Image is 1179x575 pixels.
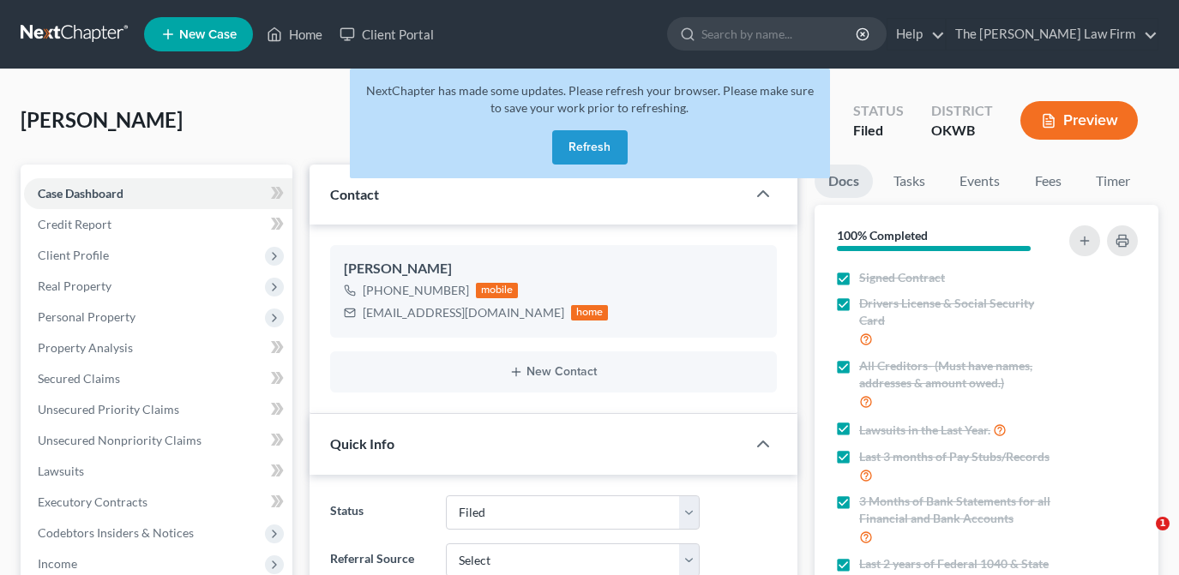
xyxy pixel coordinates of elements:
[859,295,1058,329] span: Drivers License & Social Security Card
[24,425,292,456] a: Unsecured Nonpriority Claims
[38,248,109,262] span: Client Profile
[931,121,993,141] div: OKWB
[38,464,84,478] span: Lawsuits
[21,107,183,132] span: [PERSON_NAME]
[947,19,1158,50] a: The [PERSON_NAME] Law Firm
[853,101,904,121] div: Status
[701,18,858,50] input: Search by name...
[887,19,945,50] a: Help
[38,494,147,509] span: Executory Contracts
[344,259,763,279] div: [PERSON_NAME]
[946,165,1014,198] a: Events
[322,495,437,530] label: Status
[38,309,135,324] span: Personal Property
[363,282,469,299] div: [PHONE_NUMBER]
[853,121,904,141] div: Filed
[1020,165,1075,198] a: Fees
[38,556,77,571] span: Income
[258,19,331,50] a: Home
[859,448,1050,465] span: Last 3 months of Pay Stubs/Records
[330,186,379,202] span: Contact
[1082,165,1144,198] a: Timer
[24,363,292,394] a: Secured Claims
[38,371,120,386] span: Secured Claims
[38,402,179,416] span: Unsecured Priority Claims
[815,165,873,198] a: Docs
[1020,101,1138,140] button: Preview
[366,83,814,115] span: NextChapter has made some updates. Please refresh your browser. Please make sure to save your wor...
[571,305,609,320] div: home
[24,487,292,518] a: Executory Contracts
[24,209,292,240] a: Credit Report
[38,433,202,447] span: Unsecured Nonpriority Claims
[552,130,628,165] button: Refresh
[24,332,292,363] a: Property Analysis
[363,304,564,321] div: [EMAIL_ADDRESS][DOMAIN_NAME]
[1156,517,1170,530] span: 1
[330,435,394,452] span: Quick Info
[38,525,194,540] span: Codebtors Insiders & Notices
[24,178,292,209] a: Case Dashboard
[38,186,123,201] span: Case Dashboard
[880,165,939,198] a: Tasks
[24,394,292,425] a: Unsecured Priority Claims
[179,28,237,41] span: New Case
[837,228,928,243] strong: 100% Completed
[859,269,945,286] span: Signed Contract
[38,340,133,355] span: Property Analysis
[38,279,111,293] span: Real Property
[331,19,442,50] a: Client Portal
[859,493,1058,527] span: 3 Months of Bank Statements for all Financial and Bank Accounts
[931,101,993,121] div: District
[344,365,763,379] button: New Contact
[859,422,990,439] span: Lawsuits in the Last Year.
[24,456,292,487] a: Lawsuits
[476,283,519,298] div: mobile
[1121,517,1162,558] iframe: Intercom live chat
[859,357,1058,392] span: All Creditors- (Must have names, addresses & amount owed.)
[38,217,111,231] span: Credit Report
